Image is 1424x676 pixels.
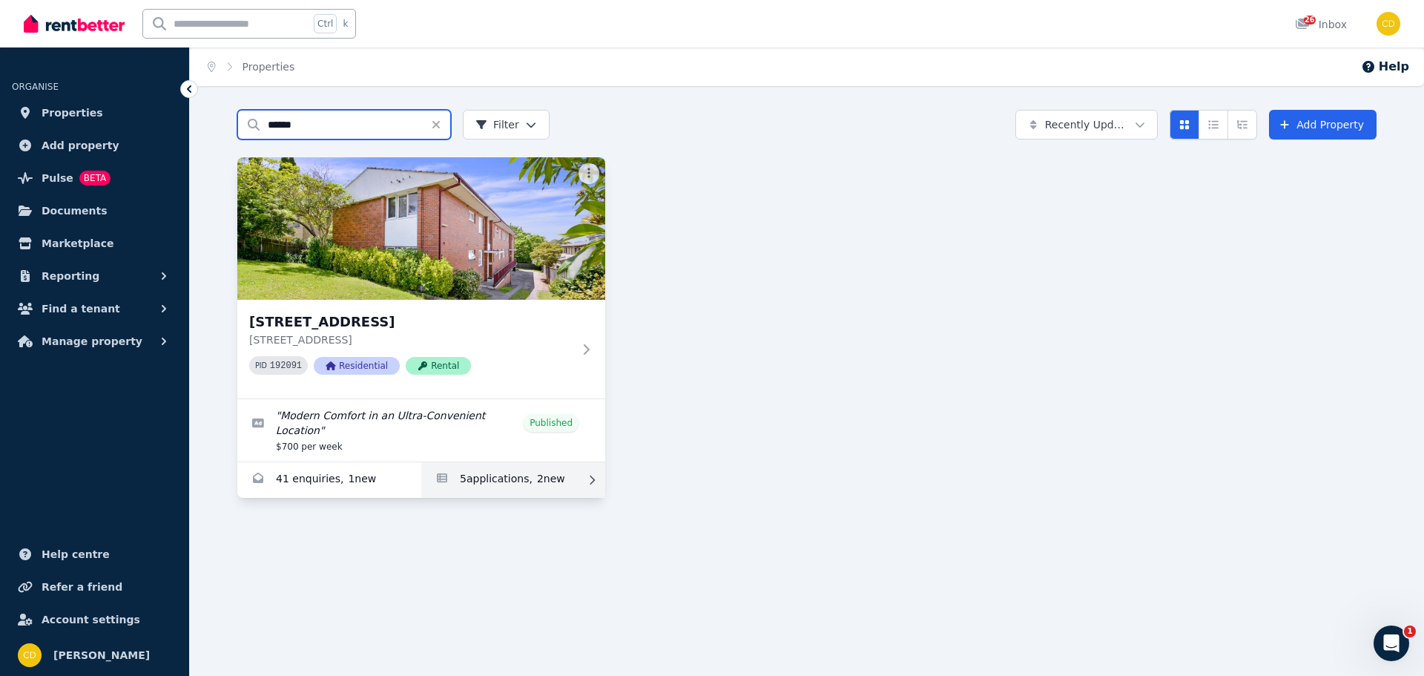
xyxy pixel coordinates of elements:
[1361,58,1409,76] button: Help
[463,110,550,140] button: Filter
[249,312,573,332] h3: [STREET_ADDRESS]
[12,98,177,128] a: Properties
[255,361,267,370] small: PID
[237,157,605,398] a: 3/54 Greenwich Road, Greenwich[STREET_ADDRESS][STREET_ADDRESS]PID 192091ResidentialRental
[12,539,177,569] a: Help centre
[1170,110,1199,140] button: Card view
[1227,110,1257,140] button: Expanded list view
[24,13,125,35] img: RentBetter
[42,611,140,629] span: Account settings
[1170,110,1257,140] div: View options
[237,462,421,498] a: Enquiries for 3/54 Greenwich Road, Greenwich
[42,300,120,318] span: Find a tenant
[42,137,119,154] span: Add property
[12,294,177,324] button: Find a tenant
[12,229,177,258] a: Marketplace
[42,545,110,563] span: Help centre
[12,261,177,291] button: Reporting
[12,163,177,193] a: PulseBETA
[42,267,99,285] span: Reporting
[12,196,177,226] a: Documents
[12,82,59,92] span: ORGANISE
[243,61,295,73] a: Properties
[1377,12,1400,36] img: Chris Dimitropoulos
[578,163,599,184] button: More options
[42,578,122,596] span: Refer a friend
[421,462,605,498] a: Applications for 3/54 Greenwich Road, Greenwich
[1404,626,1416,637] span: 1
[1045,117,1129,132] span: Recently Updated
[42,202,108,220] span: Documents
[343,18,348,30] span: k
[270,361,302,371] code: 192091
[1015,110,1158,140] button: Recently Updated
[1199,110,1228,140] button: Compact list view
[53,646,150,664] span: [PERSON_NAME]
[1295,17,1347,32] div: Inbox
[79,171,111,186] span: BETA
[12,605,177,634] a: Account settings
[42,104,103,122] span: Properties
[42,234,113,252] span: Marketplace
[12,572,177,602] a: Refer a friend
[314,14,337,33] span: Ctrl
[237,157,605,300] img: 3/54 Greenwich Road, Greenwich
[12,131,177,160] a: Add property
[1374,626,1409,661] iframe: Intercom live chat
[42,169,73,187] span: Pulse
[314,357,400,375] span: Residential
[430,110,451,140] button: Clear search
[1304,16,1316,24] span: 26
[190,47,312,86] nav: Breadcrumb
[42,332,142,350] span: Manage property
[1269,110,1377,140] a: Add Property
[237,399,605,462] a: Edit listing: Modern Comfort in an Ultra-Convenient Location
[249,332,573,347] p: [STREET_ADDRESS]
[18,643,42,667] img: Chris Dimitropoulos
[475,117,519,132] span: Filter
[406,357,471,375] span: Rental
[12,326,177,356] button: Manage property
